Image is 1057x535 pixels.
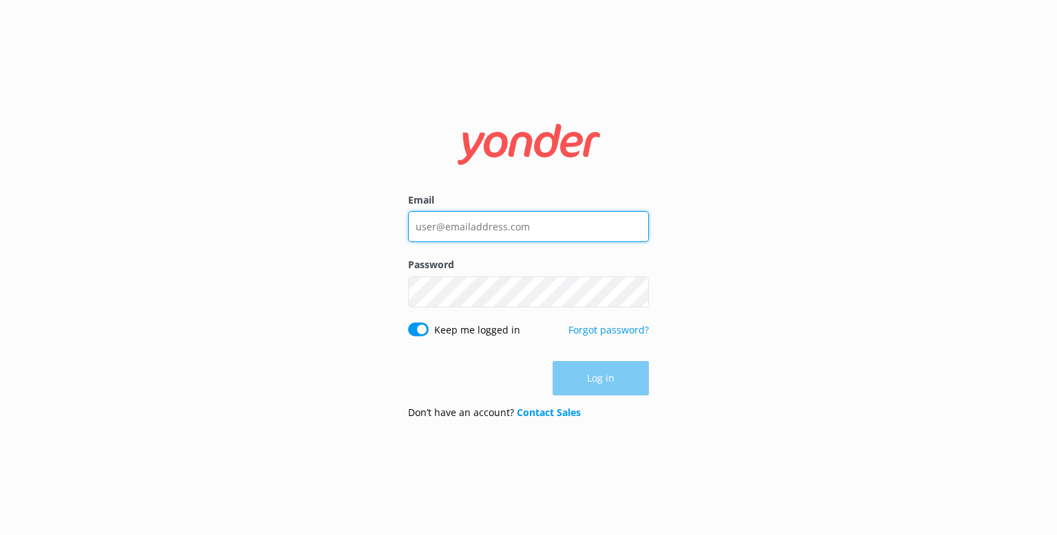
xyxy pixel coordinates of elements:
a: Contact Sales [517,406,581,419]
input: user@emailaddress.com [408,211,649,242]
label: Email [408,193,649,208]
a: Forgot password? [568,323,649,336]
label: Keep me logged in [434,323,520,338]
p: Don’t have an account? [408,405,581,420]
label: Password [408,257,649,272]
button: Show password [621,278,649,305]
